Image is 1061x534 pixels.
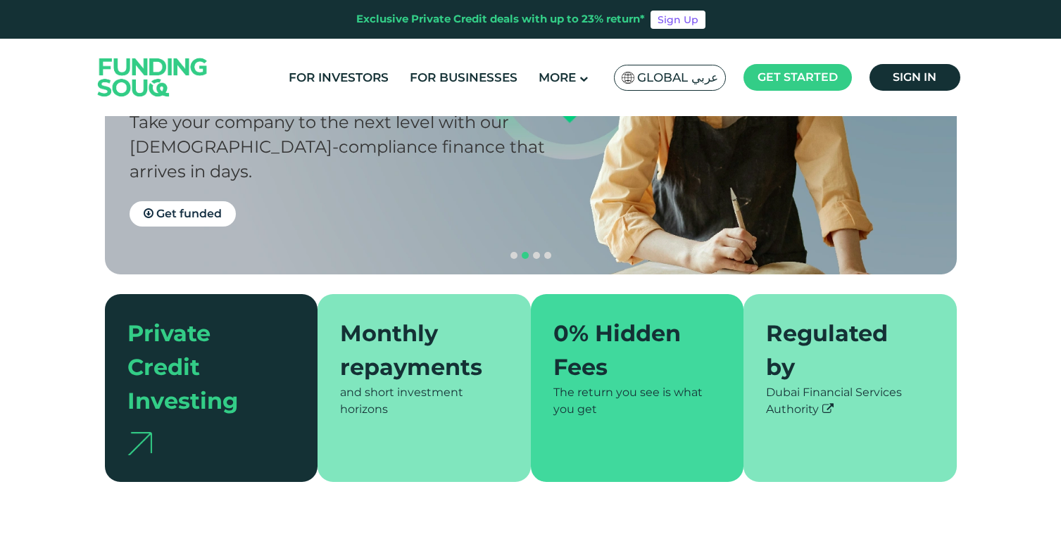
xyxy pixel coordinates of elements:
[893,70,936,84] span: Sign in
[130,201,236,227] a: Get funded
[340,317,491,384] div: Monthly repayments
[340,384,508,418] div: and short investment horizons
[84,42,222,113] img: Logo
[622,72,634,84] img: SA Flag
[531,250,542,261] button: navigation
[356,11,645,27] div: Exclusive Private Credit deals with up to 23% return*
[285,66,392,89] a: For Investors
[127,317,279,418] div: Private Credit Investing
[553,384,722,418] div: The return you see is what you get
[127,432,152,455] img: arrow
[869,64,960,91] a: Sign in
[758,70,838,84] span: Get started
[156,207,222,220] span: Get funded
[130,134,555,184] div: [DEMOGRAPHIC_DATA]-compliance finance that arrives in days.
[553,317,705,384] div: 0% Hidden Fees
[766,317,917,384] div: Regulated by
[637,70,718,86] span: Global عربي
[651,11,705,29] a: Sign Up
[130,110,555,134] div: Take your company to the next level with our
[508,250,520,261] button: navigation
[766,384,934,418] div: Dubai Financial Services Authority
[542,250,553,261] button: navigation
[539,70,576,84] span: More
[520,250,531,261] button: navigation
[406,66,521,89] a: For Businesses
